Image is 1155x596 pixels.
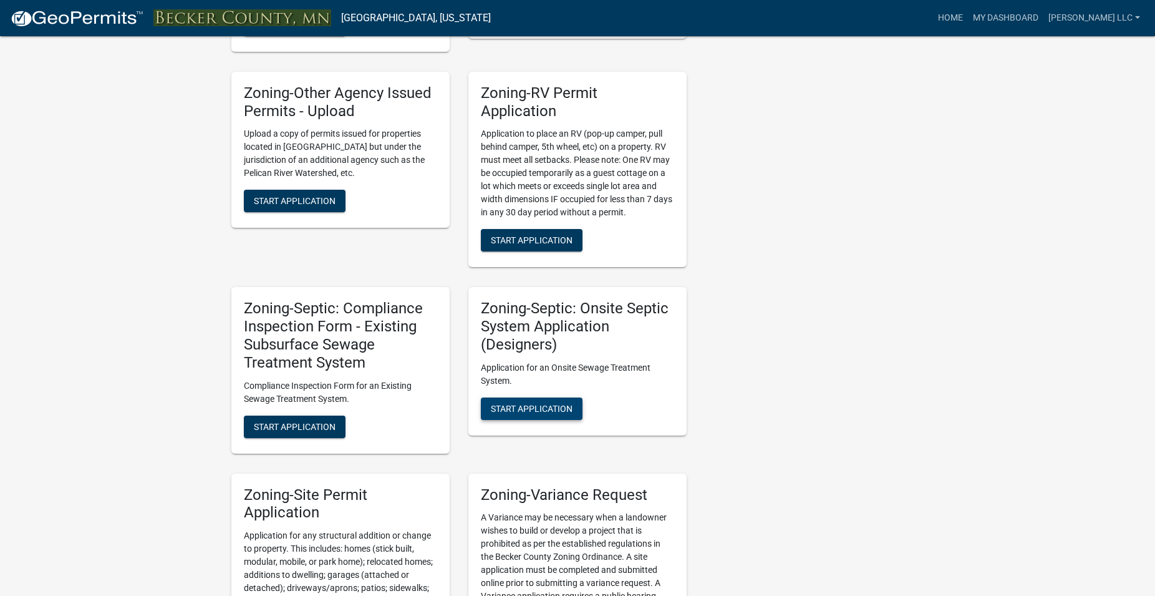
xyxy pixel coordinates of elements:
h5: Zoning-Septic: Onsite Septic System Application (Designers) [481,300,674,353]
button: Start Application [481,398,582,420]
p: Application for an Onsite Sewage Treatment System. [481,361,674,388]
a: [GEOGRAPHIC_DATA], [US_STATE] [341,7,491,29]
button: Start Application [244,416,346,438]
h5: Zoning-Site Permit Application [244,486,437,522]
p: Compliance Inspection Form for an Existing Sewage Treatment System. [244,379,437,406]
h5: Zoning-RV Permit Application [481,84,674,120]
h5: Zoning-Other Agency Issued Permits - Upload [244,84,437,120]
h5: Zoning-Septic: Compliance Inspection Form - Existing Subsurface Sewage Treatment System [244,300,437,371]
button: Start Application [481,229,582,252]
h5: Zoning-Variance Request [481,486,674,504]
span: Start Application [254,196,336,206]
a: [PERSON_NAME] LLC [1043,6,1145,30]
a: My Dashboard [968,6,1043,30]
p: Application to place an RV (pop-up camper, pull behind camper, 5th wheel, etc) on a property. RV ... [481,127,674,219]
button: Start Application [244,14,346,36]
span: Start Application [254,421,336,431]
span: Start Application [491,403,573,413]
button: Start Application [244,190,346,212]
p: Upload a copy of permits issued for properties located in [GEOGRAPHIC_DATA] but under the jurisdi... [244,127,437,180]
a: Home [933,6,968,30]
span: Start Application [491,235,573,245]
img: Becker County, Minnesota [153,9,331,26]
